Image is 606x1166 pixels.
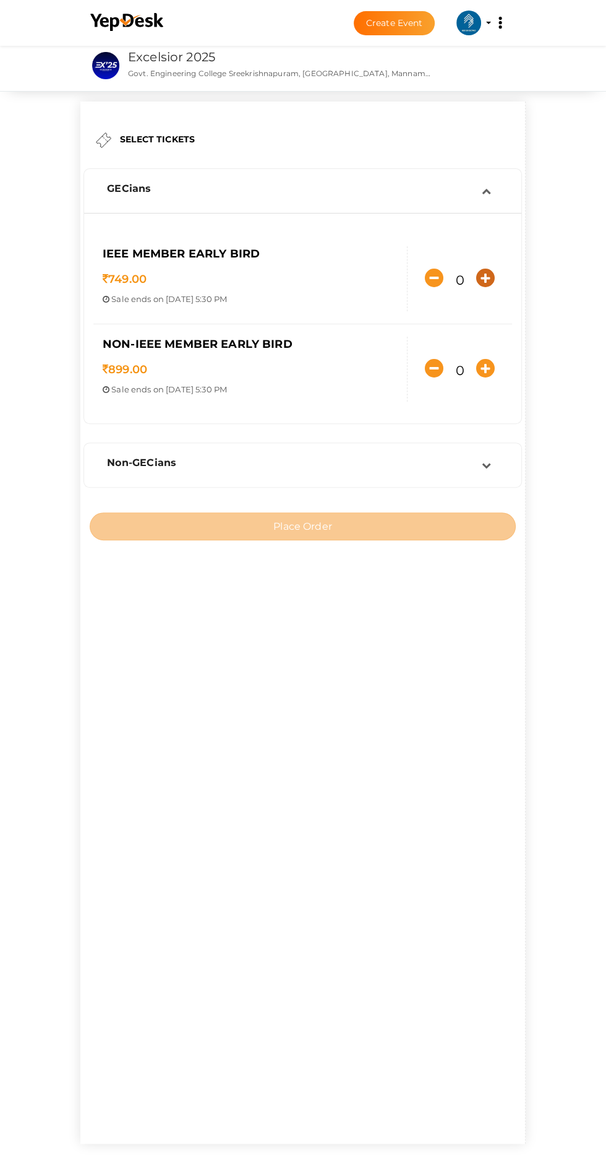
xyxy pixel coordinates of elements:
[103,247,260,261] span: IEEE Member Early Bird
[90,464,515,476] a: Non-GECians
[354,11,435,35] button: Create Event
[103,293,398,305] p: ends on [DATE] 5:30 PM
[456,11,481,35] img: ACg8ocIlr20kWlusTYDilfQwsc9vjOYCKrm0LB8zShf3GP8Yo5bmpMCa=s100
[103,337,292,351] span: Non-IEEE Member Early Bird
[107,183,151,194] span: GECians
[92,52,119,79] img: IIZWXVCU_small.png
[103,272,147,286] span: 749.00
[103,363,147,376] span: 899.00
[128,50,215,64] a: Excelsior 2025
[107,457,177,469] span: Non-GECians
[103,384,398,395] p: ends on [DATE] 5:30 PM
[111,294,129,304] span: Sale
[128,68,431,79] p: Govt. Engineering College Sreekrishnapuram, [GEOGRAPHIC_DATA], Mannampatta, Sreekrishnapuram, [GE...
[111,384,129,394] span: Sale
[90,512,516,540] button: Place Order
[120,133,195,145] label: SELECT TICKETS
[96,132,111,148] img: ticket.png
[90,190,515,202] a: GECians
[273,520,332,532] span: Place Order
